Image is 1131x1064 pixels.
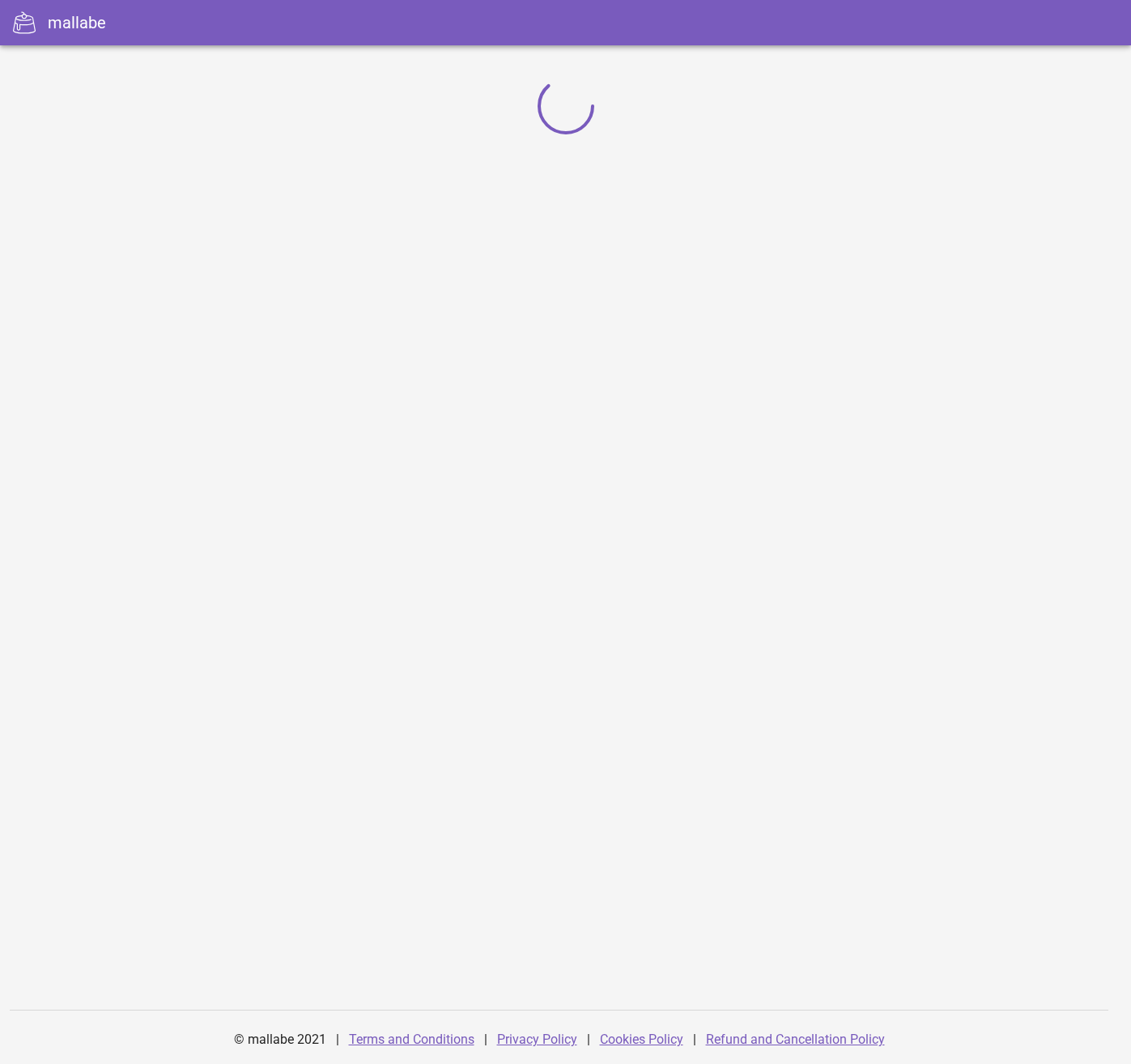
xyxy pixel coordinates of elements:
[587,1020,590,1059] div: |
[484,1020,487,1059] div: |
[336,1020,339,1059] div: |
[497,1032,577,1047] a: Privacy Policy
[693,1020,696,1059] div: |
[706,1032,885,1047] a: Refund and Cancellation Policy
[600,1032,683,1047] a: Cookies Policy
[224,1020,336,1059] div: © mallabe 2021
[349,1032,474,1047] a: Terms and Conditions
[48,11,106,35] div: mallabe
